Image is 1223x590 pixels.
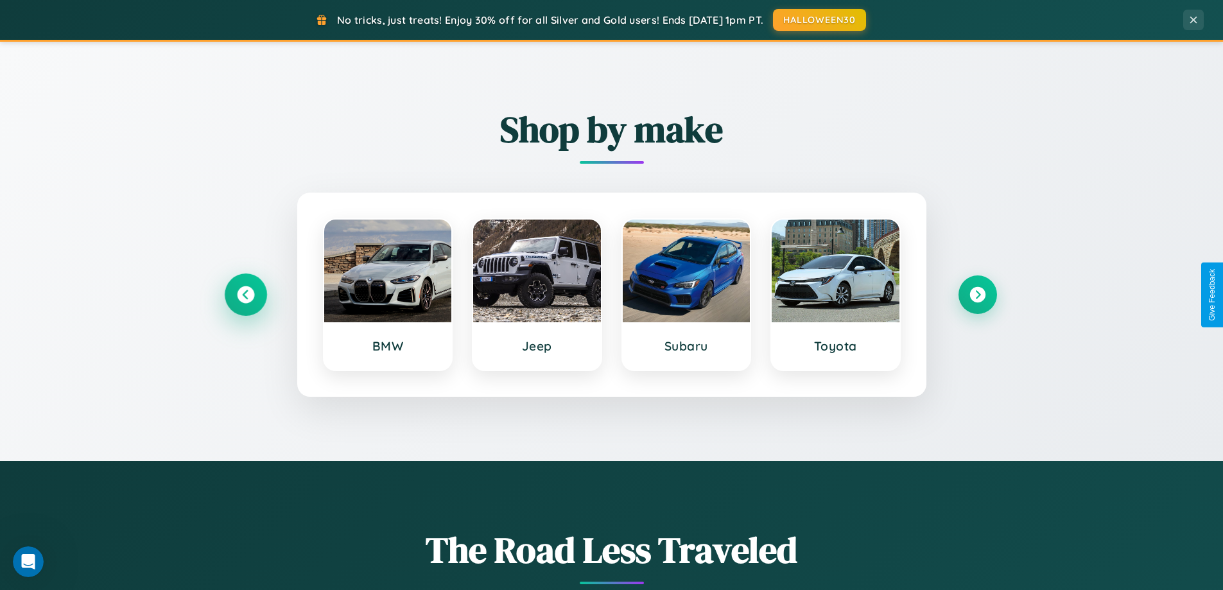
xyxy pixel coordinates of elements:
[337,338,439,354] h3: BMW
[227,525,997,575] h1: The Road Less Traveled
[1208,269,1217,321] div: Give Feedback
[227,105,997,154] h2: Shop by make
[486,338,588,354] h3: Jeep
[785,338,887,354] h3: Toyota
[337,13,763,26] span: No tricks, just treats! Enjoy 30% off for all Silver and Gold users! Ends [DATE] 1pm PT.
[13,546,44,577] iframe: Intercom live chat
[636,338,738,354] h3: Subaru
[773,9,866,31] button: HALLOWEEN30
